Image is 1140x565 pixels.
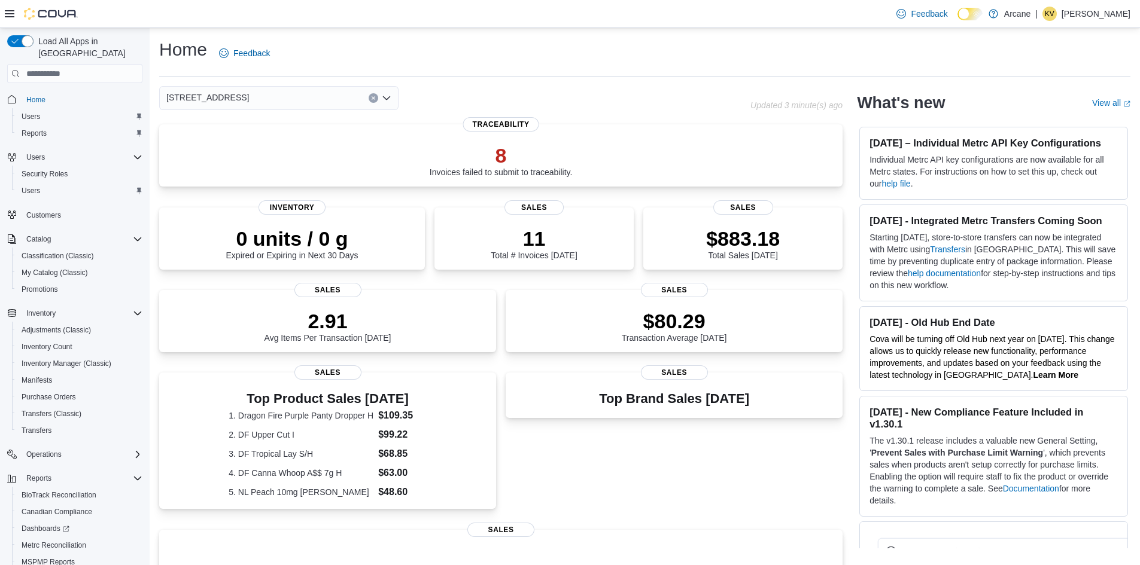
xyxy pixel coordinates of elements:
[17,356,142,371] span: Inventory Manager (Classic)
[226,227,358,251] p: 0 units / 0 g
[229,392,427,406] h3: Top Product Sales [DATE]
[17,373,57,387] a: Manifests
[17,282,63,297] a: Promotions
[22,186,40,196] span: Users
[12,520,147,537] a: Dashboards
[378,466,427,480] dd: $63.00
[22,306,60,320] button: Inventory
[12,248,147,264] button: Classification (Classic)
[26,309,56,318] span: Inventory
[17,126,142,141] span: Reports
[857,93,945,112] h2: What's new
[17,488,101,502] a: BioTrack Reconciliation
[463,117,539,132] span: Traceability
[12,281,147,298] button: Promotions
[12,182,147,199] button: Users
[870,406,1118,430] h3: [DATE] - New Compliance Feature Included in v1.30.1
[870,334,1114,380] span: Cova will be turning off Old Hub next year on [DATE]. This change allows us to quickly release ne...
[2,90,147,108] button: Home
[22,129,47,138] span: Reports
[1062,7,1130,21] p: [PERSON_NAME]
[22,471,142,485] span: Reports
[957,20,958,21] span: Dark Mode
[26,210,61,220] span: Customers
[22,251,94,261] span: Classification (Classic)
[870,435,1118,506] p: The v1.30.1 release includes a valuable new General Setting, ' ', which prevents sales when produ...
[17,167,72,181] a: Security Roles
[641,283,708,297] span: Sales
[265,309,391,343] div: Avg Items Per Transaction [DATE]
[1004,7,1030,21] p: Arcane
[233,47,270,59] span: Feedback
[229,448,373,460] dt: 3. DF Tropical Lay S/H
[22,540,86,550] span: Metrc Reconciliation
[294,365,361,380] span: Sales
[17,488,142,502] span: BioTrack Reconciliation
[17,323,96,337] a: Adjustments (Classic)
[881,179,910,188] a: help file
[622,309,727,333] p: $80.29
[17,390,81,404] a: Purchase Orders
[430,143,573,177] div: Invoices failed to submit to traceability.
[12,264,147,281] button: My Catalog (Classic)
[17,407,86,421] a: Transfers (Classic)
[159,38,207,62] h1: Home
[378,447,427,461] dd: $68.85
[641,365,708,380] span: Sales
[491,227,577,251] p: 11
[22,268,88,277] span: My Catalog (Classic)
[870,316,1118,328] h3: [DATE] - Old Hub End Date
[2,305,147,322] button: Inventory
[870,137,1118,149] h3: [DATE] – Individual Metrc API Key Configurations
[22,409,81,419] span: Transfers (Classic)
[1092,98,1130,108] a: View allExternal link
[12,487,147,503] button: BioTrack Reconciliation
[22,91,142,106] span: Home
[294,283,361,297] span: Sales
[26,450,62,459] span: Operations
[22,375,52,385] span: Manifests
[17,390,142,404] span: Purchase Orders
[871,448,1043,457] strong: Prevent Sales with Purchase Limit Warning
[22,447,142,462] span: Operations
[382,93,391,103] button: Open list of options
[265,309,391,333] p: 2.91
[17,249,99,263] a: Classification (Classic)
[750,100,843,110] p: Updated 3 minute(s) ago
[17,407,142,421] span: Transfers (Classic)
[22,150,142,164] span: Users
[2,470,147,487] button: Reports
[1035,7,1038,21] p: |
[1042,7,1057,21] div: Kanisha Vallier
[504,200,564,215] span: Sales
[26,234,51,244] span: Catalog
[870,215,1118,227] h3: [DATE] - Integrated Metrc Transfers Coming Soon
[12,372,147,389] button: Manifests
[17,423,142,438] span: Transfers
[491,227,577,260] div: Total # Invoices [DATE]
[430,143,573,167] p: 8
[2,206,147,224] button: Customers
[12,389,147,405] button: Purchase Orders
[870,231,1118,291] p: Starting [DATE], store-to-store transfers can now be integrated with Metrc using in [GEOGRAPHIC_D...
[22,207,142,222] span: Customers
[2,231,147,248] button: Catalog
[1045,7,1054,21] span: KV
[17,109,45,124] a: Users
[22,392,76,402] span: Purchase Orders
[957,8,983,20] input: Dark Mode
[706,227,780,260] div: Total Sales [DATE]
[166,90,249,105] span: [STREET_ADDRESS]
[908,268,981,278] a: help documentation
[12,166,147,182] button: Security Roles
[22,325,91,335] span: Adjustments (Classic)
[369,93,378,103] button: Clear input
[17,521,74,536] a: Dashboards
[12,537,147,554] button: Metrc Reconciliation
[1003,484,1059,493] a: Documentation
[17,184,142,198] span: Users
[467,523,534,537] span: Sales
[706,227,780,251] p: $883.18
[17,538,91,552] a: Metrc Reconciliation
[229,429,373,441] dt: 2. DF Upper Cut I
